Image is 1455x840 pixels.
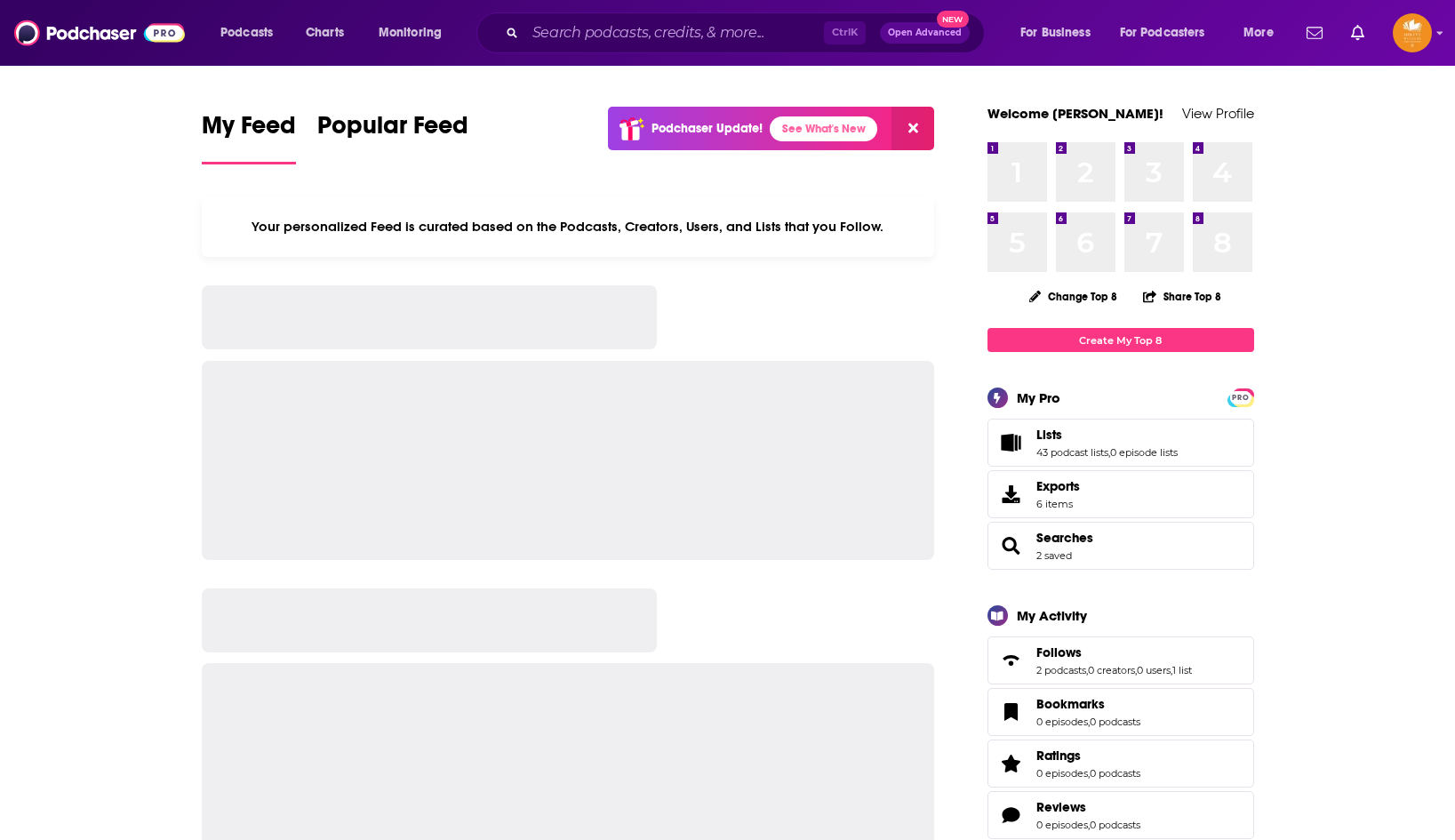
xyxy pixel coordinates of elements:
[1110,446,1178,459] a: 0 episode lists
[1036,716,1088,728] a: 0 episodes
[1020,20,1091,45] span: For Business
[294,19,355,47] a: Charts
[1036,427,1062,443] span: Lists
[1036,799,1086,815] span: Reviews
[1120,20,1205,45] span: For Podcasters
[987,522,1254,570] span: Searches
[1036,644,1082,660] span: Follows
[1393,13,1432,52] button: Show profile menu
[994,482,1029,507] span: Exports
[987,740,1254,788] span: Ratings
[1137,664,1171,676] a: 0 users
[1019,285,1129,308] button: Change Top 8
[202,196,935,257] div: Your personalized Feed is curated based on the Podcasts, Creators, Users, and Lists that you Follow.
[1299,18,1330,48] a: Show notifications dropdown
[1172,664,1192,676] a: 1 list
[1088,716,1090,728] span: ,
[937,11,969,28] span: New
[220,20,273,45] span: Podcasts
[1036,664,1086,676] a: 2 podcasts
[1036,478,1080,494] span: Exports
[994,430,1029,455] a: Lists
[994,533,1029,558] a: Searches
[1036,696,1105,712] span: Bookmarks
[1230,391,1251,404] span: PRO
[317,110,468,151] span: Popular Feed
[1393,13,1432,52] span: Logged in as ShreveWilliams
[1036,799,1140,815] a: Reviews
[1142,279,1222,314] button: Share Top 8
[1090,819,1140,831] a: 0 podcasts
[1008,19,1113,47] button: open menu
[1036,427,1178,443] a: Lists
[987,791,1254,839] span: Reviews
[1036,819,1088,831] a: 0 episodes
[1171,664,1172,676] span: ,
[994,700,1029,724] a: Bookmarks
[493,12,1002,53] div: Search podcasts, credits, & more...
[379,20,442,45] span: Monitoring
[366,19,465,47] button: open menu
[1036,696,1140,712] a: Bookmarks
[1088,767,1090,780] span: ,
[14,16,185,50] img: Podchaser - Follow, Share and Rate Podcasts
[1182,105,1254,122] a: View Profile
[525,19,824,47] input: Search podcasts, credits, & more...
[987,688,1254,736] span: Bookmarks
[987,470,1254,518] a: Exports
[1243,20,1274,45] span: More
[1344,18,1371,48] a: Show notifications dropdown
[1231,19,1296,47] button: open menu
[1017,389,1060,406] div: My Pro
[987,636,1254,684] span: Follows
[888,28,962,37] span: Open Advanced
[1088,819,1090,831] span: ,
[880,22,970,44] button: Open AdvancedNew
[824,21,866,44] span: Ctrl K
[770,116,877,141] a: See What's New
[1135,664,1137,676] span: ,
[1036,748,1140,764] a: Ratings
[202,110,296,164] a: My Feed
[1036,446,1108,459] a: 43 podcast lists
[652,121,763,136] p: Podchaser Update!
[1017,607,1087,624] div: My Activity
[1036,644,1192,660] a: Follows
[1088,664,1135,676] a: 0 creators
[1036,530,1093,546] a: Searches
[994,751,1029,776] a: Ratings
[1036,498,1080,510] span: 6 items
[202,110,296,151] span: My Feed
[208,19,296,47] button: open menu
[306,20,344,45] span: Charts
[1086,664,1088,676] span: ,
[1108,19,1231,47] button: open menu
[994,803,1029,828] a: Reviews
[994,648,1029,673] a: Follows
[1230,390,1251,404] a: PRO
[1090,716,1140,728] a: 0 podcasts
[1036,748,1081,764] span: Ratings
[317,110,468,164] a: Popular Feed
[1108,446,1110,459] span: ,
[1090,767,1140,780] a: 0 podcasts
[987,105,1163,122] a: Welcome [PERSON_NAME]!
[1036,767,1088,780] a: 0 episodes
[987,328,1254,352] a: Create My Top 8
[1393,13,1432,52] img: User Profile
[987,419,1254,467] span: Lists
[1036,549,1072,562] a: 2 saved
